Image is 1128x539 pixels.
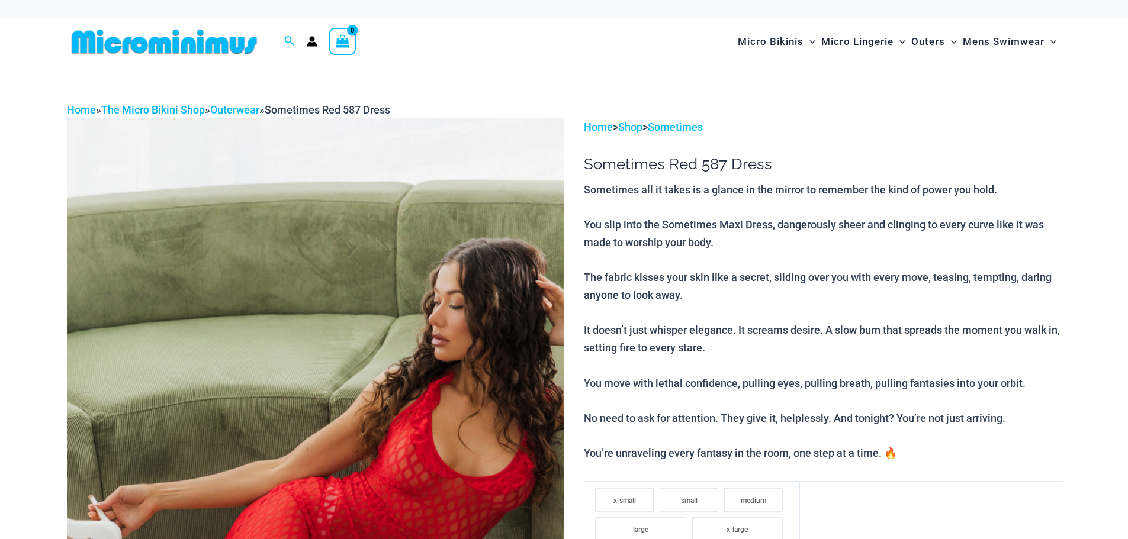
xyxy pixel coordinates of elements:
[101,104,205,116] a: The Micro Bikini Shop
[821,27,894,57] span: Micro Lingerie
[210,104,259,116] a: Outerwear
[727,525,748,534] span: x-large
[67,104,96,116] a: Home
[584,121,613,133] a: Home
[911,27,945,57] span: Outers
[1045,27,1056,57] span: Menu Toggle
[307,36,317,47] a: Account icon link
[648,121,703,133] a: Sometimes
[265,104,390,116] span: Sometimes Red 587 Dress
[584,181,1061,462] p: Sometimes all it takes is a glance in the mirror to remember the kind of power you hold. You slip...
[945,27,957,57] span: Menu Toggle
[738,27,804,57] span: Micro Bikinis
[894,27,905,57] span: Menu Toggle
[733,22,1062,62] nav: Site Navigation
[960,24,1059,60] a: Mens SwimwearMenu ToggleMenu Toggle
[735,24,818,60] a: Micro BikinisMenu ToggleMenu Toggle
[724,488,783,512] li: medium
[660,488,718,512] li: small
[67,104,390,116] span: » » »
[584,155,1061,173] h1: Sometimes Red 587 Dress
[908,24,960,60] a: OutersMenu ToggleMenu Toggle
[284,34,295,49] a: Search icon link
[681,496,698,505] span: small
[804,27,815,57] span: Menu Toggle
[818,24,908,60] a: Micro LingerieMenu ToggleMenu Toggle
[595,488,654,512] li: x-small
[741,496,766,505] span: medium
[67,28,262,55] img: MM SHOP LOGO FLAT
[618,121,642,133] a: Shop
[963,27,1045,57] span: Mens Swimwear
[329,28,356,55] a: View Shopping Cart, empty
[633,525,648,534] span: large
[584,118,1061,136] p: > >
[613,496,636,505] span: x-small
